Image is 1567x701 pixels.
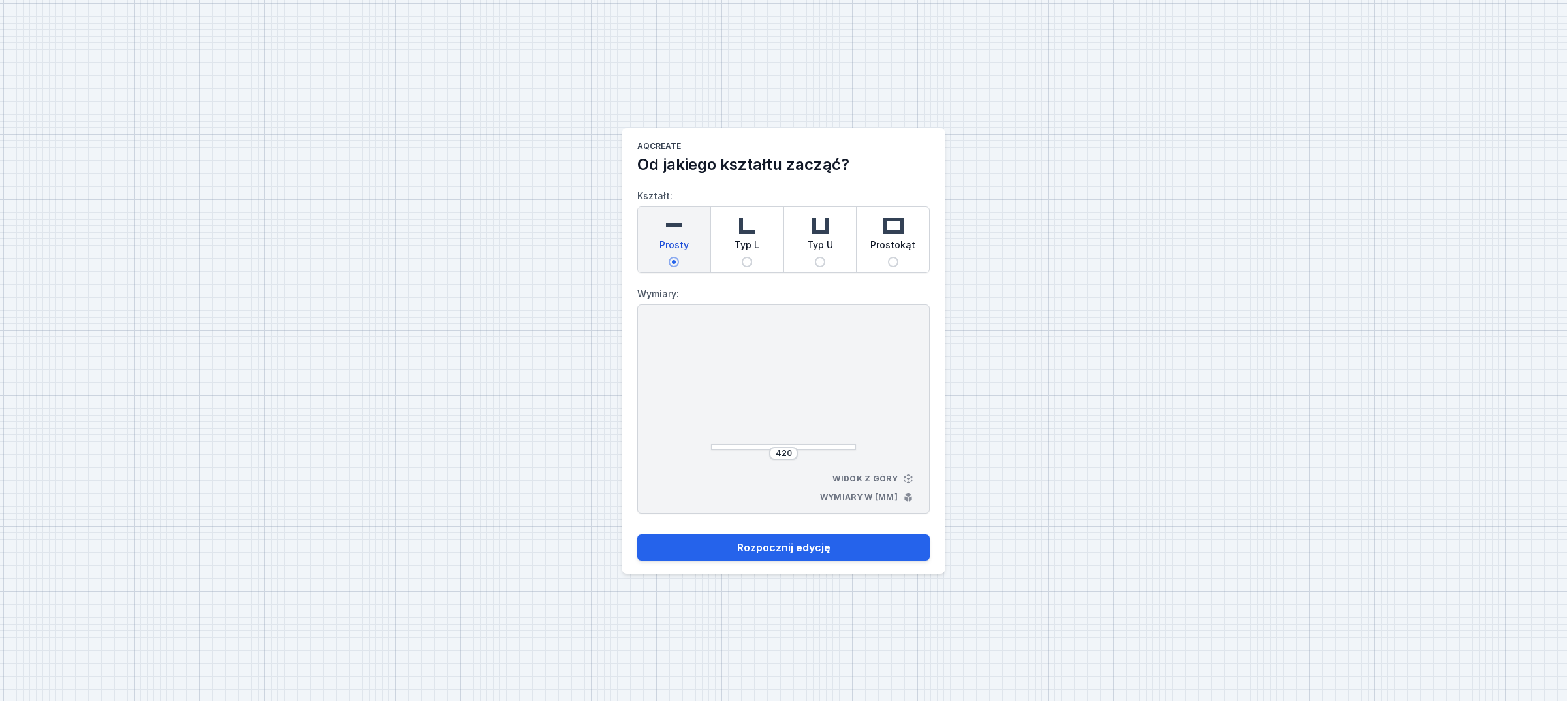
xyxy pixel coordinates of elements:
span: Prostokąt [870,238,915,257]
span: Typ L [735,238,759,257]
input: Typ L [742,257,752,267]
span: Prosty [659,238,689,257]
button: Rozpocznij edycję [637,534,930,561]
input: Prostokąt [888,257,898,267]
h2: Od jakiego kształtu zacząć? [637,154,930,175]
input: Prosty [669,257,679,267]
label: Kształt: [637,186,930,273]
label: Wymiary: [637,284,930,304]
img: u-shaped.svg [807,212,833,238]
h1: AQcreate [637,141,930,154]
img: rectangle.svg [880,212,906,238]
img: straight.svg [661,212,687,238]
input: Wymiar [mm] [773,448,794,459]
input: Typ U [815,257,825,267]
img: l-shaped.svg [734,212,760,238]
span: Typ U [807,238,833,257]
